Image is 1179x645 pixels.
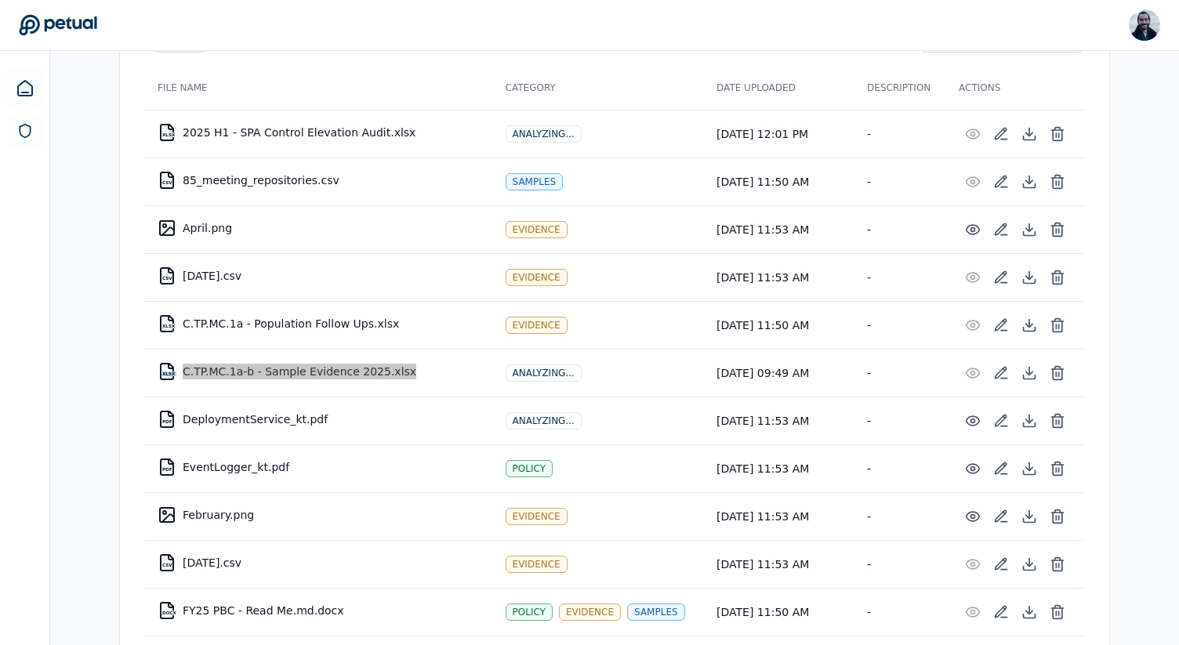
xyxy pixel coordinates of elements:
[959,216,987,244] button: Preview File (hover for quick preview, click for full view)
[145,592,493,629] td: FY25 PBC - Read Me.md.docx
[6,70,44,107] a: Dashboard
[854,397,946,444] td: -
[959,407,987,435] button: Preview File (hover for quick preview, click for full view)
[1043,311,1072,339] button: Delete File
[162,276,172,281] div: CSV
[1015,550,1043,578] button: Download File
[506,556,568,573] div: Evidence
[162,371,175,376] div: XLSX
[1129,9,1160,41] img: Roberto Fernandez
[145,496,493,534] td: February.png
[162,563,172,567] div: CSV
[1043,502,1072,531] button: Delete File
[987,502,1015,531] button: Add/Edit Description
[1015,407,1043,435] button: Download File
[987,407,1015,435] button: Add/Edit Description
[162,324,175,328] div: XLSX
[1043,263,1072,292] button: Delete File
[145,448,493,486] td: EventLogger_kt.pdf
[1043,168,1072,196] button: Delete File
[1043,216,1072,244] button: Delete File
[145,257,493,295] td: [DATE].csv
[1043,550,1072,578] button: Delete File
[959,598,987,626] button: Preview File (hover for quick preview, click for full view)
[959,455,987,483] button: Preview File (hover for quick preview, click for full view)
[704,492,854,540] td: [DATE] 11:53 AM
[8,114,42,148] a: SOC 1 Reports
[506,125,582,143] div: Analyzing...
[946,66,1084,110] th: Actions
[854,205,946,253] td: -
[19,14,97,36] a: Go to Dashboard
[854,540,946,588] td: -
[854,492,946,540] td: -
[704,205,854,253] td: [DATE] 11:53 AM
[1015,311,1043,339] button: Download File
[145,161,493,199] td: 85_meeting_repositories.csv
[959,120,987,148] button: Preview File (hover for quick preview, click for full view)
[704,253,854,301] td: [DATE] 11:53 AM
[506,317,568,334] div: Evidence
[145,400,493,438] td: DeploymentService_kt.pdf
[162,419,172,424] div: PDF
[704,158,854,205] td: [DATE] 11:50 AM
[987,455,1015,483] button: Add/Edit Description
[1015,502,1043,531] button: Download File
[854,301,946,349] td: -
[1043,598,1072,626] button: Delete File
[1043,407,1072,435] button: Delete File
[1015,598,1043,626] button: Download File
[959,550,987,578] button: Preview File (hover for quick preview, click for full view)
[162,180,172,185] div: CSV
[1043,359,1072,387] button: Delete File
[162,132,175,137] div: XLSX
[506,364,582,382] div: Analyzing...
[145,209,493,247] td: April.png
[162,467,172,472] div: PDF
[704,349,854,397] td: [DATE] 09:49 AM
[987,168,1015,196] button: Add/Edit Description
[627,603,685,621] div: Samples
[1015,359,1043,387] button: Download File
[493,66,705,110] th: Category
[854,253,946,301] td: -
[704,588,854,636] td: [DATE] 11:50 AM
[959,263,987,292] button: Preview File (hover for quick preview, click for full view)
[704,540,854,588] td: [DATE] 11:53 AM
[854,158,946,205] td: -
[854,110,946,158] td: -
[506,508,568,525] div: Evidence
[1015,168,1043,196] button: Download File
[704,66,854,110] th: Date Uploaded
[987,311,1015,339] button: Add/Edit Description
[987,359,1015,387] button: Add/Edit Description
[987,598,1015,626] button: Add/Edit Description
[854,349,946,397] td: -
[162,611,176,615] div: DOCX
[959,168,987,196] button: Preview File (hover for quick preview, click for full view)
[959,359,987,387] button: Preview File (hover for quick preview, click for full view)
[987,120,1015,148] button: Add/Edit Description
[506,221,568,238] div: Evidence
[506,460,553,477] div: Policy
[959,502,987,531] button: Preview File (hover for quick preview, click for full view)
[506,603,553,621] div: Policy
[854,588,946,636] td: -
[559,603,621,621] div: Evidence
[145,544,493,582] td: [DATE].csv
[854,444,946,492] td: -
[987,550,1015,578] button: Add/Edit Description
[1043,120,1072,148] button: Delete File
[987,216,1015,244] button: Add/Edit Description
[1015,263,1043,292] button: Download File
[959,311,987,339] button: Preview File (hover for quick preview, click for full view)
[1015,120,1043,148] button: Download File
[987,263,1015,292] button: Add/Edit Description
[704,110,854,158] td: [DATE] 12:01 PM
[145,66,493,110] th: File Name
[1015,455,1043,483] button: Download File
[145,353,493,390] td: C.TP.MC.1a-b - Sample Evidence 2025.xlsx
[704,397,854,444] td: [DATE] 11:53 AM
[145,114,493,151] td: 2025 H1 - SPA Control Elevation Audit.xlsx
[704,444,854,492] td: [DATE] 11:53 AM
